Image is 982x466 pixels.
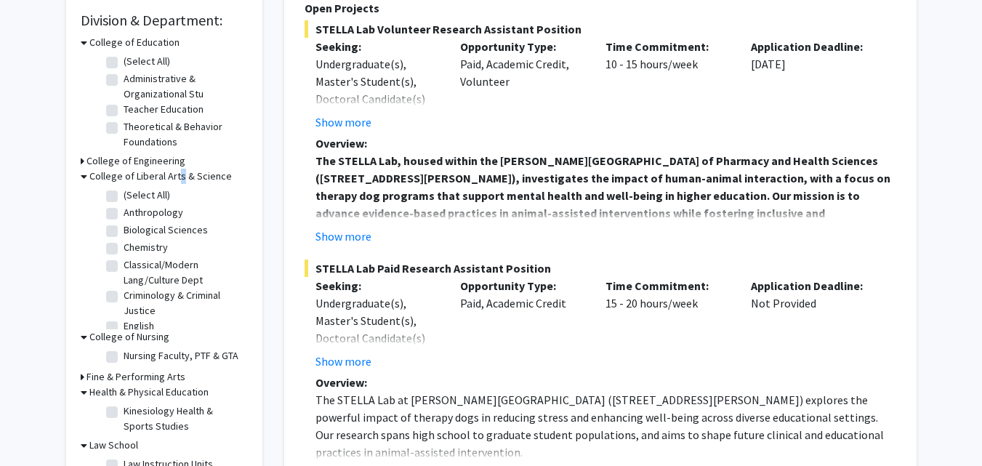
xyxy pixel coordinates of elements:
[124,205,183,220] label: Anthropology
[89,169,232,184] h3: College of Liberal Arts & Science
[124,54,170,69] label: (Select All)
[315,277,439,294] p: Seeking:
[305,20,896,38] span: STELLA Lab Volunteer Research Assistant Position
[315,113,371,131] button: Show more
[595,38,740,131] div: 10 - 15 hours/week
[740,38,885,131] div: [DATE]
[86,153,185,169] h3: College of Engineering
[449,277,595,370] div: Paid, Academic Credit
[315,136,367,150] strong: Overview:
[11,401,62,455] iframe: Chat
[89,438,138,453] h3: Law School
[315,375,367,390] strong: Overview:
[124,403,244,434] label: Kinesiology Health & Sports Studies
[86,369,185,385] h3: Fine & Performing Arts
[305,260,896,277] span: STELLA Lab Paid Research Assistant Position
[315,38,439,55] p: Seeking:
[460,277,584,294] p: Opportunity Type:
[124,188,170,203] label: (Select All)
[124,257,244,288] label: Classical/Modern Lang/Culture Dept
[89,35,180,50] h3: College of Education
[124,71,244,102] label: Administrative & Organizational Stu
[605,277,729,294] p: Time Commitment:
[89,385,209,400] h3: Health & Physical Education
[460,38,584,55] p: Opportunity Type:
[124,240,168,255] label: Chemistry
[315,153,894,273] strong: The STELLA Lab, housed within the [PERSON_NAME][GEOGRAPHIC_DATA] of Pharmacy and Health Sciences ...
[315,228,371,245] button: Show more
[449,38,595,131] div: Paid, Academic Credit, Volunteer
[315,294,439,434] div: Undergraduate(s), Master's Student(s), Doctoral Candidate(s) (PhD, MD, DMD, PharmD, etc.), Postdo...
[751,277,874,294] p: Application Deadline:
[124,348,238,363] label: Nursing Faculty, PTF & GTA
[89,329,169,345] h3: College of Nursing
[124,222,208,238] label: Biological Sciences
[124,288,244,318] label: Criminology & Criminal Justice
[315,353,371,370] button: Show more
[740,277,885,370] div: Not Provided
[605,38,729,55] p: Time Commitment:
[315,391,896,461] p: The STELLA Lab at [PERSON_NAME][GEOGRAPHIC_DATA] ([STREET_ADDRESS][PERSON_NAME]) explores the pow...
[124,119,244,150] label: Theoretical & Behavior Foundations
[124,102,204,117] label: Teacher Education
[595,277,740,370] div: 15 - 20 hours/week
[315,55,439,195] div: Undergraduate(s), Master's Student(s), Doctoral Candidate(s) (PhD, MD, DMD, PharmD, etc.), Postdo...
[124,318,154,334] label: English
[81,12,248,29] h2: Division & Department:
[751,38,874,55] p: Application Deadline:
